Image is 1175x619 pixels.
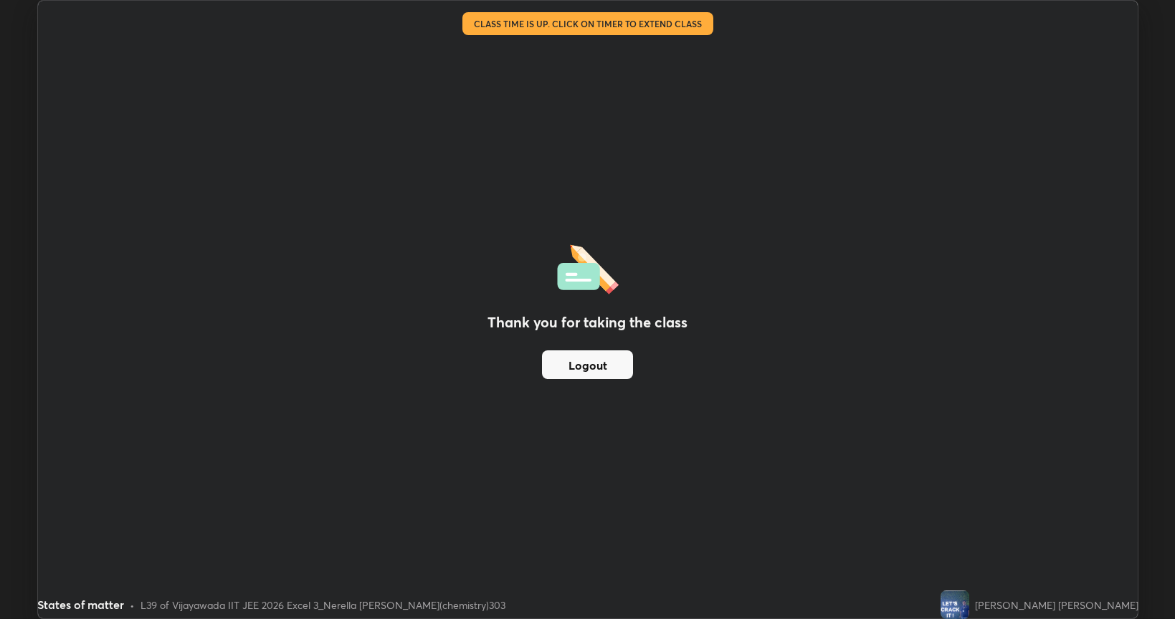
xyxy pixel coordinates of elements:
h2: Thank you for taking the class [487,312,688,333]
div: [PERSON_NAME] [PERSON_NAME] [975,598,1138,613]
img: offlineFeedback.1438e8b3.svg [557,240,619,294]
button: Logout [542,350,633,379]
div: • [130,598,135,613]
img: 51f250947fd04adeb8235c22ef88c870.jpg [941,590,969,619]
div: States of matter [37,596,124,613]
div: L39 of Vijayawada IIT JEE 2026 Excel 3_Nerella [PERSON_NAME](chemistry)303 [141,598,505,613]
